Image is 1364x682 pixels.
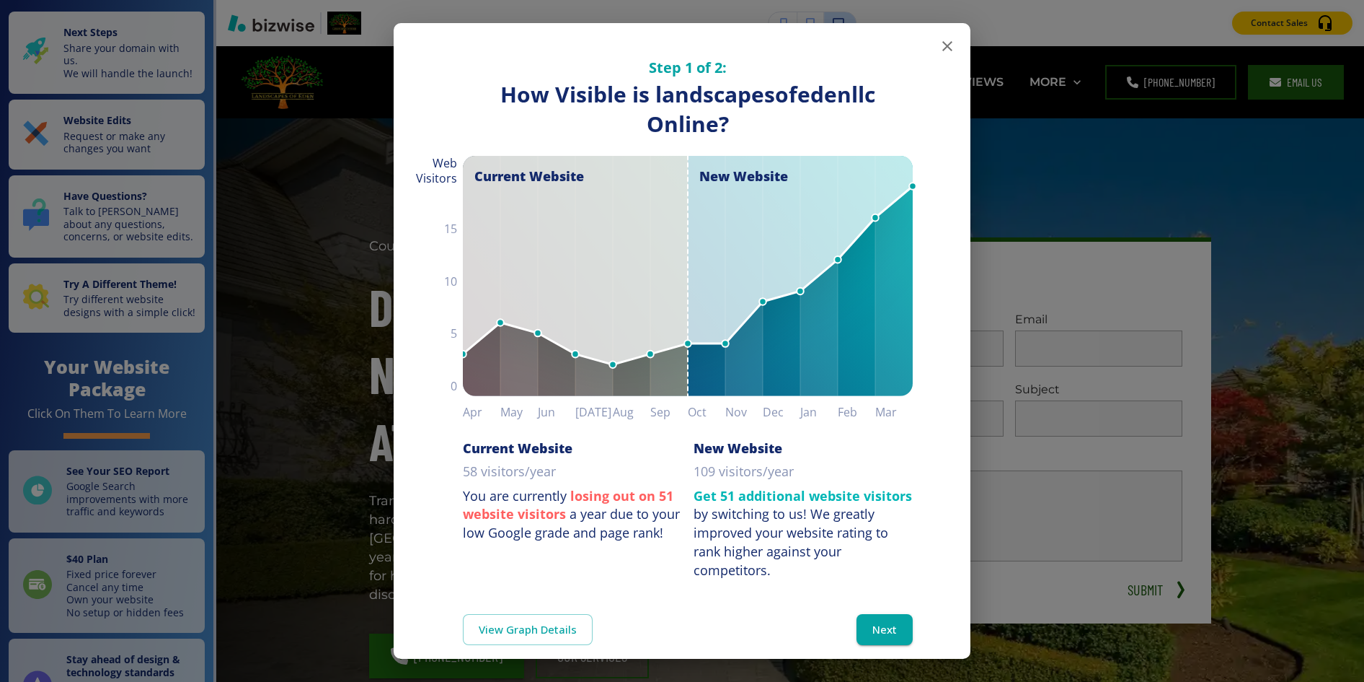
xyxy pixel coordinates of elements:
h6: [DATE] [575,402,613,422]
h6: Sep [650,402,688,422]
h6: Apr [463,402,500,422]
h6: May [500,402,538,422]
h6: New Website [694,440,782,457]
p: You are currently a year due to your low Google grade and page rank! [463,487,682,543]
h6: Oct [688,402,725,422]
h6: Current Website [463,440,572,457]
h6: Mar [875,402,913,422]
p: 58 visitors/year [463,463,556,481]
strong: losing out on 51 website visitors [463,487,673,523]
p: 109 visitors/year [694,463,794,481]
h6: Aug [613,402,650,422]
h6: Nov [725,402,763,422]
strong: Get 51 additional website visitors [694,487,912,504]
h6: Jan [800,402,838,422]
h6: Jun [538,402,575,422]
a: View Graph Details [463,614,593,644]
h6: Dec [763,402,800,422]
h6: Feb [838,402,875,422]
div: We greatly improved your website rating to rank higher against your competitors. [694,505,888,578]
p: by switching to us! [694,487,913,580]
button: Next [856,614,913,644]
